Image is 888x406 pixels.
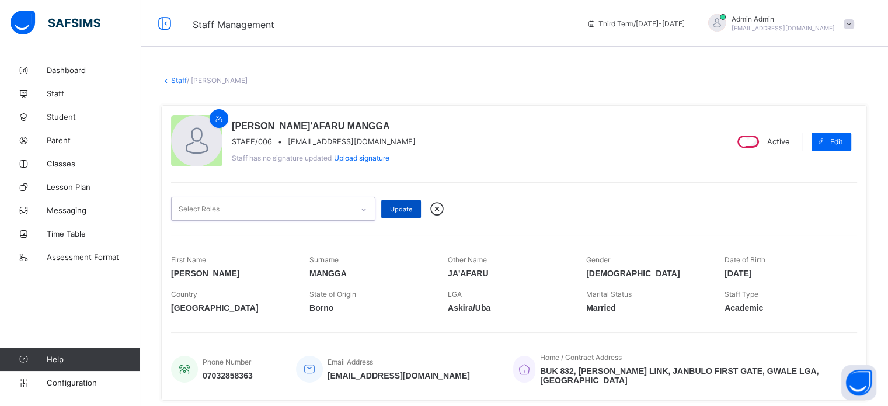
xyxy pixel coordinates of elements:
[448,269,569,278] span: JA'AFARU
[841,365,876,400] button: Open asap
[171,303,292,313] span: [GEOGRAPHIC_DATA]
[587,19,685,28] span: session/term information
[47,355,140,364] span: Help
[732,25,835,32] span: [EMAIL_ADDRESS][DOMAIN_NAME]
[232,121,416,131] span: [PERSON_NAME]'AFARU MANGGA
[697,14,860,33] div: AdminAdmin
[328,371,470,380] span: [EMAIL_ADDRESS][DOMAIN_NAME]
[767,137,789,146] span: Active
[47,112,140,122] span: Student
[309,255,339,264] span: Surname
[540,353,622,362] span: Home / Contract Address
[309,269,430,278] span: MANGGA
[47,378,140,387] span: Configuration
[586,269,707,278] span: [DEMOGRAPHIC_DATA]
[47,159,140,168] span: Classes
[586,303,707,313] span: Married
[203,358,251,366] span: Phone Number
[725,255,765,264] span: Date of Birth
[725,303,845,313] span: Academic
[232,137,416,146] div: •
[11,11,100,35] img: safsims
[187,76,248,85] span: / [PERSON_NAME]
[193,19,274,30] span: Staff Management
[830,137,842,146] span: Edit
[390,205,412,213] span: Update
[203,371,253,380] span: 07032858363
[47,252,140,262] span: Assessment Format
[732,15,835,23] span: Admin Admin
[448,290,462,299] span: LGA
[586,290,632,299] span: Marital Status
[448,303,569,313] span: Askira/Uba
[171,269,292,278] span: [PERSON_NAME]
[586,255,610,264] span: Gender
[232,137,272,146] span: STAFF/006
[288,137,416,146] span: [EMAIL_ADDRESS][DOMAIN_NAME]
[448,255,487,264] span: Other Name
[47,206,140,215] span: Messaging
[334,154,389,162] span: Upload signature
[171,290,197,299] span: Country
[47,136,140,145] span: Parent
[309,290,356,299] span: State of Origin
[47,229,140,238] span: Time Table
[328,358,373,366] span: Email Address
[171,76,187,85] a: Staff
[171,255,206,264] span: First Name
[309,303,430,313] span: Borno
[47,89,140,98] span: Staff
[47,65,140,75] span: Dashboard
[725,290,758,299] span: Staff Type
[47,182,140,192] span: Lesson Plan
[179,198,220,220] div: Select Roles
[232,154,332,162] span: Staff has no signature updated
[725,269,845,278] span: [DATE]
[540,366,845,385] span: BUK 832, [PERSON_NAME] LINK, JANBULO FIRST GATE, GWALE LGA, [GEOGRAPHIC_DATA]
